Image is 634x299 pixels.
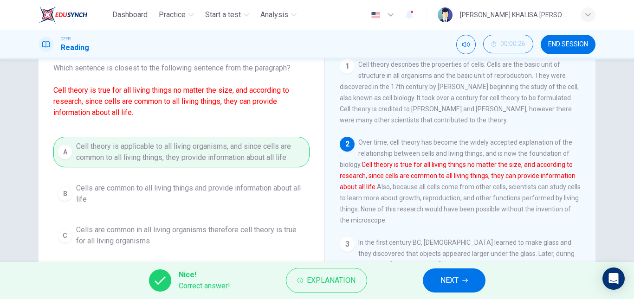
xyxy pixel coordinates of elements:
[340,139,581,224] span: Over time, cell theory has become the widely accepted explanation of the relationship between cel...
[500,40,525,48] span: 00:00:26
[112,9,148,20] span: Dashboard
[201,6,253,23] button: Start a test
[286,268,367,293] button: Explanation
[61,42,89,53] h1: Reading
[438,7,453,22] img: Profile picture
[109,6,151,23] button: Dashboard
[53,86,289,117] font: Cell theory is true for all living things no matter the size, and according to research, since ce...
[440,274,459,287] span: NEXT
[340,161,576,191] font: Cell theory is true for all living things no matter the size, and according to research, since ce...
[456,35,476,54] div: Mute
[483,35,533,54] div: Hide
[61,36,71,42] span: CEFR
[340,61,579,124] span: Cell theory describes the properties of cells. Cells are the basic unit of structure in all organ...
[602,267,625,290] div: Open Intercom Messenger
[39,6,109,24] a: EduSynch logo
[460,9,569,20] div: [PERSON_NAME] KHALISA [PERSON_NAME]
[340,237,355,252] div: 3
[260,9,288,20] span: Analysis
[423,268,485,293] button: NEXT
[340,59,355,74] div: 1
[257,6,300,23] button: Analysis
[179,269,230,280] span: Nice!
[53,63,310,118] span: Which sentence is closest to the following sentence from the paragraph?
[483,35,533,53] button: 00:00:26
[370,12,382,19] img: en
[541,35,595,54] button: END SESSION
[179,280,230,292] span: Correct answer!
[548,41,588,48] span: END SESSION
[39,6,87,24] img: EduSynch logo
[155,6,198,23] button: Practice
[159,9,186,20] span: Practice
[205,9,241,20] span: Start a test
[307,274,356,287] span: Explanation
[340,137,355,152] div: 2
